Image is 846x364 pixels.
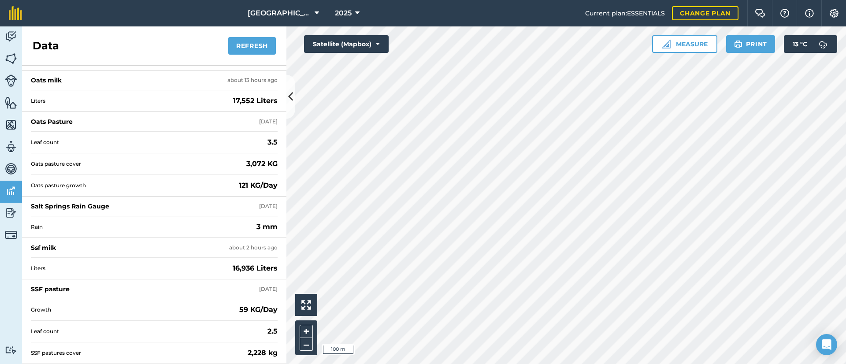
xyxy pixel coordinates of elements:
div: Oats Pasture [31,117,73,126]
strong: 3,072 KG [246,159,278,169]
img: svg+xml;base64,PHN2ZyB4bWxucz0iaHR0cDovL3d3dy53My5vcmcvMjAwMC9zdmciIHdpZHRoPSIxNyIgaGVpZ2h0PSIxNy... [805,8,814,19]
div: Ssf milk [31,243,56,252]
strong: 121 KG/Day [239,180,278,191]
img: svg+xml;base64,PD94bWwgdmVyc2lvbj0iMS4wIiBlbmNvZGluZz0idXRmLTgiPz4KPCEtLSBHZW5lcmF0b3I6IEFkb2JlIE... [5,184,17,197]
button: Satellite (Mapbox) [304,35,389,53]
span: Rain [31,223,253,230]
img: svg+xml;base64,PHN2ZyB4bWxucz0iaHR0cDovL3d3dy53My5vcmcvMjAwMC9zdmciIHdpZHRoPSI1NiIgaGVpZ2h0PSI2MC... [5,52,17,65]
img: Two speech bubbles overlapping with the left bubble in the forefront [755,9,765,18]
button: 13 °C [784,35,837,53]
img: svg+xml;base64,PD94bWwgdmVyc2lvbj0iMS4wIiBlbmNvZGluZz0idXRmLTgiPz4KPCEtLSBHZW5lcmF0b3I6IEFkb2JlIE... [814,35,832,53]
div: Salt Springs Rain Gauge [31,202,109,211]
span: Liters [31,265,229,272]
span: Oats pasture cover [31,160,243,167]
img: svg+xml;base64,PD94bWwgdmVyc2lvbj0iMS4wIiBlbmNvZGluZz0idXRmLTgiPz4KPCEtLSBHZW5lcmF0b3I6IEFkb2JlIE... [5,30,17,43]
div: [DATE] [259,118,278,125]
strong: 2.5 [267,326,278,337]
img: Ruler icon [662,40,671,48]
a: Ssf milkabout 2 hours agoLiters16,936 Liters [22,238,286,279]
strong: 3.5 [267,137,278,148]
a: Oats milkabout 13 hours agoLiters17,552 Liters [22,71,286,112]
div: about 13 hours ago [227,77,278,84]
img: A question mark icon [779,9,790,18]
a: Oats Pasture[DATE]Leaf count3.5 Oats pasture cover3,072 KGOats pasture growth121 KG/Day [22,112,286,197]
span: Liters [31,97,230,104]
img: svg+xml;base64,PD94bWwgdmVyc2lvbj0iMS4wIiBlbmNvZGluZz0idXRmLTgiPz4KPCEtLSBHZW5lcmF0b3I6IEFkb2JlIE... [5,206,17,219]
img: svg+xml;base64,PD94bWwgdmVyc2lvbj0iMS4wIiBlbmNvZGluZz0idXRmLTgiPz4KPCEtLSBHZW5lcmF0b3I6IEFkb2JlIE... [5,162,17,175]
img: svg+xml;base64,PHN2ZyB4bWxucz0iaHR0cDovL3d3dy53My5vcmcvMjAwMC9zdmciIHdpZHRoPSI1NiIgaGVpZ2h0PSI2MC... [5,118,17,131]
span: SSF pastures cover [31,349,244,357]
span: Leaf count [31,328,264,335]
strong: 59 KG/Day [239,305,278,315]
button: + [300,325,313,338]
span: Growth [31,306,236,313]
h2: Data [33,39,59,53]
span: 2025 [335,8,352,19]
span: 13 ° C [793,35,807,53]
img: svg+xml;base64,PHN2ZyB4bWxucz0iaHR0cDovL3d3dy53My5vcmcvMjAwMC9zdmciIHdpZHRoPSIxOSIgaGVpZ2h0PSIyNC... [734,39,742,49]
div: Oats milk [31,76,62,85]
img: Four arrows, one pointing top left, one top right, one bottom right and the last bottom left [301,300,311,310]
strong: 3 mm [256,222,278,232]
span: Oats pasture growth [31,182,235,189]
strong: 2,228 kg [248,348,278,358]
div: Open Intercom Messenger [816,334,837,355]
span: Leaf count [31,139,264,146]
a: Change plan [672,6,738,20]
strong: 17,552 Liters [233,96,278,106]
img: svg+xml;base64,PD94bWwgdmVyc2lvbj0iMS4wIiBlbmNvZGluZz0idXRmLTgiPz4KPCEtLSBHZW5lcmF0b3I6IEFkb2JlIE... [5,74,17,87]
img: A cog icon [829,9,839,18]
button: Print [726,35,775,53]
a: Salt Springs Rain Gauge[DATE]Rain3 mm [22,197,286,238]
img: svg+xml;base64,PHN2ZyB4bWxucz0iaHR0cDovL3d3dy53My5vcmcvMjAwMC9zdmciIHdpZHRoPSI1NiIgaGVpZ2h0PSI2MC... [5,96,17,109]
img: fieldmargin Logo [9,6,22,20]
button: Measure [652,35,717,53]
img: svg+xml;base64,PD94bWwgdmVyc2lvbj0iMS4wIiBlbmNvZGluZz0idXRmLTgiPz4KPCEtLSBHZW5lcmF0b3I6IEFkb2JlIE... [5,140,17,153]
button: – [300,338,313,351]
strong: 16,936 Liters [233,263,278,274]
div: about 2 hours ago [229,244,278,251]
img: svg+xml;base64,PD94bWwgdmVyc2lvbj0iMS4wIiBlbmNvZGluZz0idXRmLTgiPz4KPCEtLSBHZW5lcmF0b3I6IEFkb2JlIE... [5,229,17,241]
span: [GEOGRAPHIC_DATA] Farming [248,8,311,19]
a: SSF pasture[DATE]Growth59 KG/DayLeaf count2.5 SSF pastures cover2,228 kg [22,279,286,364]
span: Current plan : ESSENTIALS [585,8,665,18]
div: SSF pasture [31,285,70,293]
div: [DATE] [259,286,278,293]
div: [DATE] [259,203,278,210]
img: svg+xml;base64,PD94bWwgdmVyc2lvbj0iMS4wIiBlbmNvZGluZz0idXRmLTgiPz4KPCEtLSBHZW5lcmF0b3I6IEFkb2JlIE... [5,346,17,354]
button: Refresh [228,37,276,55]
